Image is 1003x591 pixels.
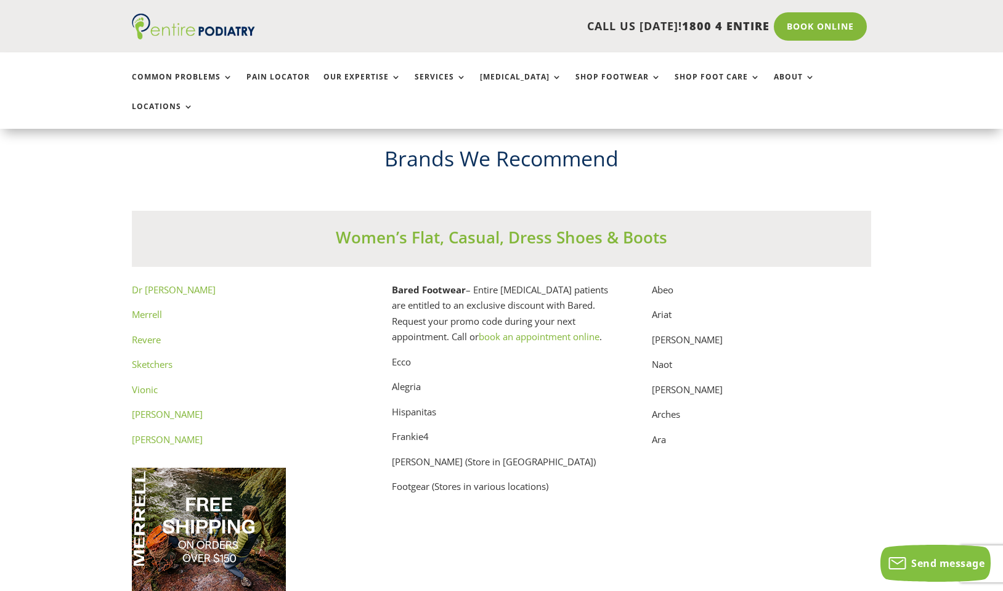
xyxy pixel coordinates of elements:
p: Abeo [652,282,871,308]
a: Services [415,73,466,99]
h3: Women’s Flat, Casual, Dress Shoes & Boots [132,226,871,255]
a: Locations [132,102,193,129]
a: Common Problems [132,73,233,99]
button: Send message [880,545,991,582]
a: Shop Footwear [575,73,661,99]
p: Frankie4 [392,429,611,454]
img: logo (1) [132,14,255,39]
p: Hispanitas [392,404,611,430]
a: [PERSON_NAME] [132,433,203,446]
p: Arches [652,407,871,432]
span: Send message [911,556,985,570]
a: Book Online [774,12,867,41]
span: 1800 4 ENTIRE [682,18,770,33]
p: Ariat [652,307,871,332]
p: Footgear (Stores in various locations) [392,479,611,495]
a: Shop Foot Care [675,73,760,99]
a: Our Expertise [323,73,401,99]
a: Entire Podiatry [132,30,255,42]
strong: Bared Footwear [392,283,466,296]
a: About [774,73,815,99]
a: Merrell [132,308,162,320]
p: CALL US [DATE]! [303,18,770,35]
a: [MEDICAL_DATA] [480,73,562,99]
p: Naot [652,357,871,382]
p: Ara [652,432,871,448]
p: [PERSON_NAME] (Store in [GEOGRAPHIC_DATA]) [392,454,611,479]
p: [PERSON_NAME] [652,382,871,407]
a: [PERSON_NAME] [132,408,203,420]
a: book an appointment online [479,330,599,343]
h2: Brands We Recommend [132,144,871,180]
a: Pain Locator [246,73,310,99]
p: – Entire [MEDICAL_DATA] patients are entitled to an exclusive discount with Bared. Request your p... [392,282,611,354]
p: Ecco [392,354,611,380]
p: [PERSON_NAME] [652,332,871,357]
a: Sketchers [132,358,173,370]
p: Alegria [392,379,611,404]
a: Revere [132,333,161,346]
a: Vionic [132,383,158,396]
a: Dr [PERSON_NAME] [132,283,216,296]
